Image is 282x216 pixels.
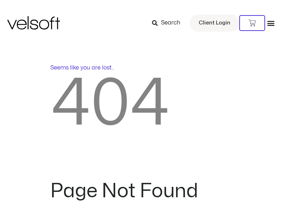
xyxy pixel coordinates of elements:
a: Client Login [190,14,239,32]
img: Velsoft Training Materials [7,16,60,30]
p: Seems like you are lost.. [50,63,232,72]
div: Menu Toggle [267,19,275,27]
h2: 404 [50,72,232,136]
h2: Page Not Found [50,181,232,201]
span: Client Login [199,18,230,28]
a: Search [152,17,185,29]
span: Search [161,18,180,28]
